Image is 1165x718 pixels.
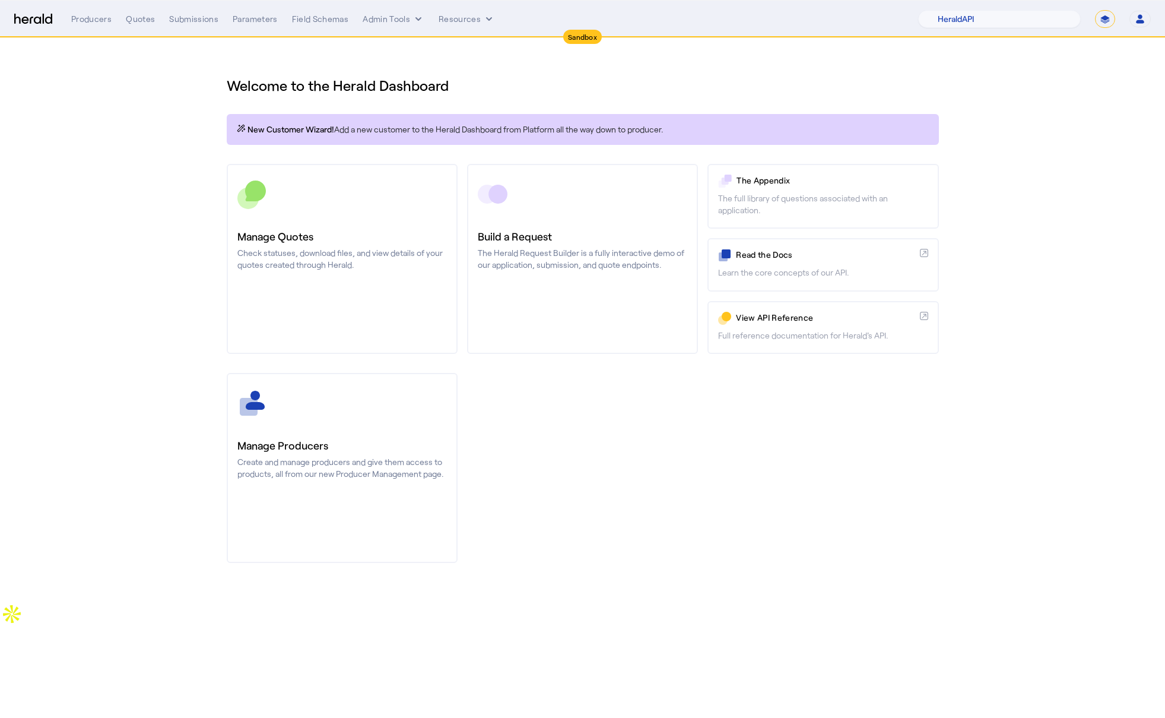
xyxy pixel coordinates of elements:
a: Read the DocsLearn the core concepts of our API. [707,238,938,291]
p: View API Reference [736,312,915,324]
div: Producers [71,13,112,25]
span: New Customer Wizard! [247,124,334,135]
a: The AppendixThe full library of questions associated with an application. [707,164,938,229]
button: internal dropdown menu [363,13,424,25]
p: The full library of questions associated with an application. [718,192,928,216]
p: The Appendix [737,175,928,186]
h1: Welcome to the Herald Dashboard [227,76,939,95]
a: Manage ProducersCreate and manage producers and give them access to products, all from our new Pr... [227,373,458,563]
h3: Manage Producers [237,437,447,454]
button: Resources dropdown menu [439,13,495,25]
p: Create and manage producers and give them access to products, all from our new Producer Managemen... [237,456,447,480]
p: Read the Docs [736,249,915,261]
div: Quotes [126,13,155,25]
a: View API ReferenceFull reference documentation for Herald's API. [707,301,938,354]
h3: Manage Quotes [237,228,447,245]
p: Check statuses, download files, and view details of your quotes created through Herald. [237,247,447,271]
p: Full reference documentation for Herald's API. [718,330,928,341]
img: Herald Logo [14,14,52,25]
p: Learn the core concepts of our API. [718,267,928,279]
div: Submissions [169,13,218,25]
div: Parameters [233,13,278,25]
a: Manage QuotesCheck statuses, download files, and view details of your quotes created through Herald. [227,164,458,354]
p: Add a new customer to the Herald Dashboard from Platform all the way down to producer. [236,124,929,135]
div: Field Schemas [292,13,349,25]
a: Build a RequestThe Herald Request Builder is a fully interactive demo of our application, submiss... [467,164,698,354]
h3: Build a Request [478,228,687,245]
p: The Herald Request Builder is a fully interactive demo of our application, submission, and quote ... [478,247,687,271]
div: Sandbox [563,30,602,44]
